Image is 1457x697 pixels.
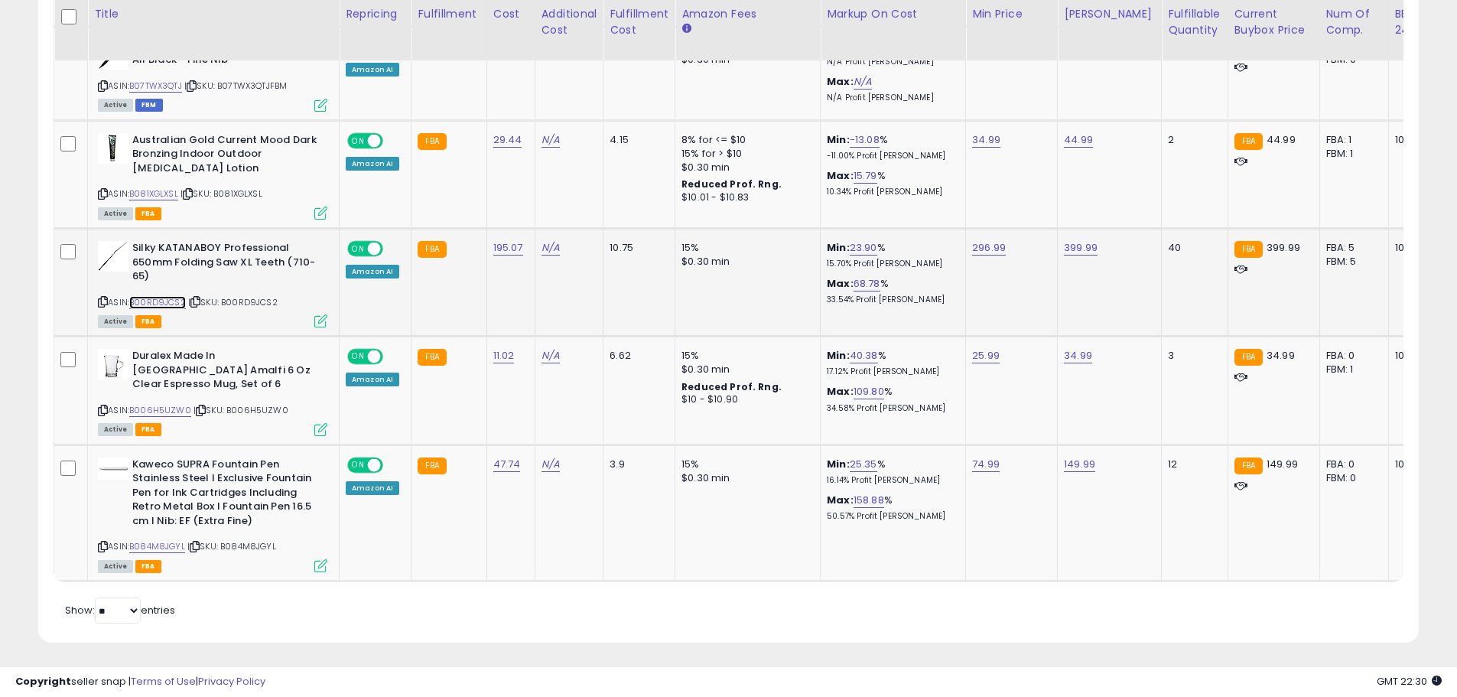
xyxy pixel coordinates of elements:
[681,178,782,191] b: Reduced Prof. Rng.
[610,241,663,255] div: 10.75
[1326,471,1377,485] div: FBM: 0
[827,475,954,486] p: 16.14% Profit [PERSON_NAME]
[418,6,480,22] div: Fulfillment
[1395,349,1446,363] div: 100%
[1234,458,1263,474] small: FBA
[129,80,182,93] a: B07TWX3QTJ
[541,240,560,256] a: N/A
[827,240,850,255] b: Min:
[1395,241,1446,255] div: 100%
[1395,133,1446,147] div: 100%
[1064,6,1155,22] div: [PERSON_NAME]
[15,674,71,689] strong: Copyright
[98,560,133,573] span: All listings currently available for purchase on Amazon
[418,349,446,366] small: FBA
[1395,6,1451,38] div: BB Share 24h.
[1267,240,1300,255] span: 399.99
[681,22,691,36] small: Amazon Fees.
[681,471,808,485] div: $0.30 min
[1168,241,1215,255] div: 40
[827,385,954,413] div: %
[681,349,808,363] div: 15%
[610,349,663,363] div: 6.62
[827,366,954,377] p: 17.12% Profit [PERSON_NAME]
[98,423,133,436] span: All listings currently available for purchase on Amazon
[827,349,954,377] div: %
[188,296,278,308] span: | SKU: B00RD9JCS2
[381,458,405,471] span: OFF
[827,187,954,197] p: 10.34% Profit [PERSON_NAME]
[418,458,446,474] small: FBA
[1326,349,1377,363] div: FBA: 0
[381,134,405,147] span: OFF
[827,384,854,399] b: Max:
[854,74,872,90] a: N/A
[827,348,850,363] b: Min:
[1234,349,1263,366] small: FBA
[129,540,185,553] a: B084M8JGYL
[1326,133,1377,147] div: FBA: 1
[381,243,405,256] span: OFF
[1064,132,1093,148] a: 44.99
[98,458,128,480] img: 11DMTUFP4OL._SL40_.jpg
[827,169,954,197] div: %
[1168,349,1215,363] div: 3
[180,187,262,200] span: | SKU: B081XGLXSL
[493,240,523,256] a: 195.07
[1267,457,1298,471] span: 149.99
[1395,458,1446,471] div: 100%
[1168,458,1215,471] div: 12
[850,240,877,256] a: 23.90
[15,675,265,689] div: seller snap | |
[98,349,327,434] div: ASIN:
[541,348,560,363] a: N/A
[349,458,368,471] span: ON
[98,241,327,326] div: ASIN:
[541,132,560,148] a: N/A
[1064,348,1092,363] a: 34.99
[381,350,405,363] span: OFF
[850,348,878,363] a: 40.38
[184,80,287,92] span: | SKU: B07TWX3QTJFBM
[418,241,446,258] small: FBA
[129,404,191,417] a: B006H5UZW0
[827,295,954,305] p: 33.54% Profit [PERSON_NAME]
[681,363,808,376] div: $0.30 min
[972,348,1000,363] a: 25.99
[827,168,854,183] b: Max:
[135,315,161,328] span: FBA
[1234,241,1263,258] small: FBA
[1326,255,1377,269] div: FBM: 5
[610,458,663,471] div: 3.9
[132,133,318,180] b: Australian Gold Current Mood Dark Bronzing Indoor Outdoor [MEDICAL_DATA] Lotion
[827,6,959,22] div: Markup on Cost
[827,493,954,522] div: %
[132,349,318,396] b: Duralex Made In [GEOGRAPHIC_DATA] Amalfi 6 Oz Clear Espresso Mug, Set of 6
[972,457,1000,472] a: 74.99
[1168,6,1221,38] div: Fulfillable Quantity
[1326,241,1377,255] div: FBA: 5
[827,133,954,161] div: %
[827,151,954,161] p: -11.00% Profit [PERSON_NAME]
[827,457,850,471] b: Min:
[1267,348,1295,363] span: 34.99
[681,6,814,22] div: Amazon Fees
[827,276,854,291] b: Max:
[681,241,808,255] div: 15%
[681,458,808,471] div: 15%
[98,315,133,328] span: All listings currently available for purchase on Amazon
[827,74,854,89] b: Max:
[827,493,854,507] b: Max:
[493,457,521,472] a: 47.74
[346,373,399,386] div: Amazon AI
[194,404,288,416] span: | SKU: B006H5UZW0
[827,57,954,67] p: N/A Profit [PERSON_NAME]
[346,63,399,77] div: Amazon AI
[1064,240,1098,256] a: 399.99
[681,191,808,204] div: $10.01 - $10.83
[129,296,186,309] a: B00RD9JCS2
[98,99,133,112] span: All listings currently available for purchase on Amazon
[827,93,954,103] p: N/A Profit [PERSON_NAME]
[349,243,368,256] span: ON
[135,99,163,112] span: FBM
